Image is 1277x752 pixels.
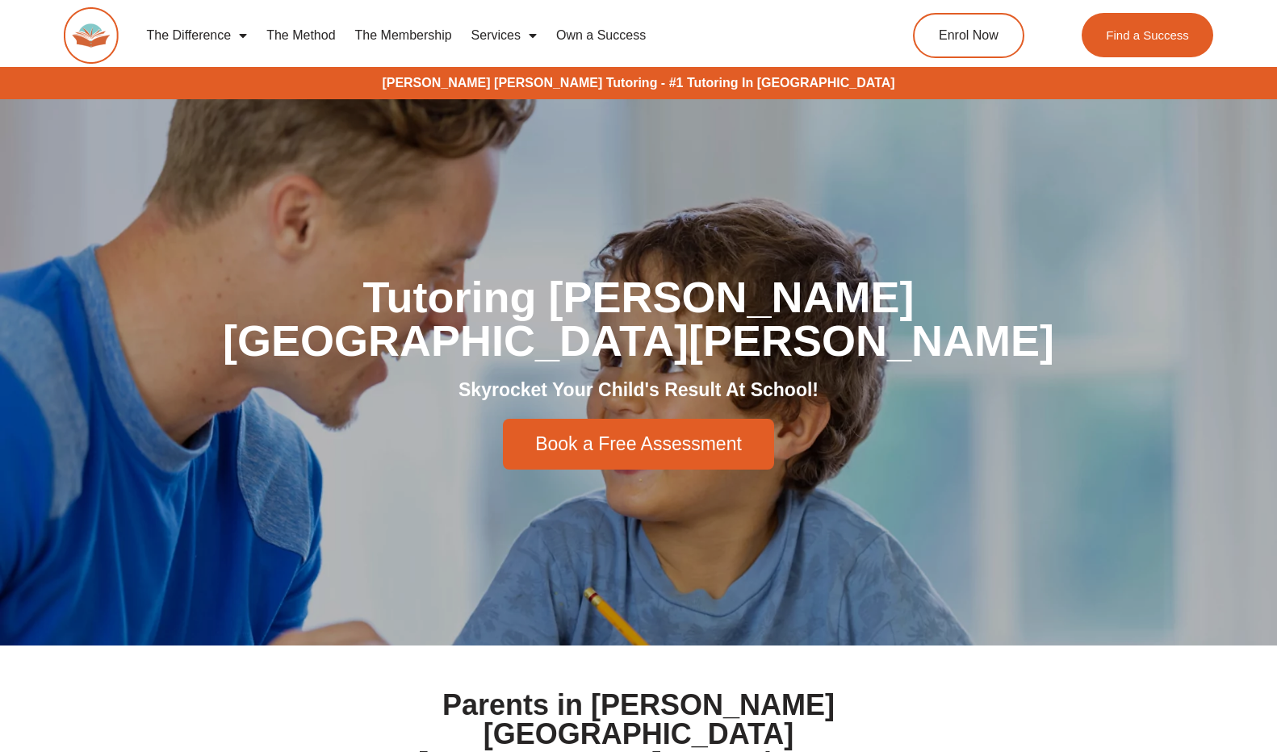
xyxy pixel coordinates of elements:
[345,17,462,54] a: The Membership
[535,435,742,453] span: Book a Free Assessment
[913,13,1024,58] a: Enrol Now
[137,17,257,54] a: The Difference
[1106,29,1189,41] span: Find a Success
[462,17,546,54] a: Services
[1082,13,1213,57] a: Find a Success
[257,17,345,54] a: The Method
[939,29,999,42] span: Enrol Now
[503,419,774,470] a: Book a Free Assessment
[186,275,1091,362] h1: Tutoring [PERSON_NAME][GEOGRAPHIC_DATA][PERSON_NAME]
[137,17,848,54] nav: Menu
[186,378,1091,403] h2: Skyrocket Your Child's Result At School!
[546,17,655,54] a: Own a Success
